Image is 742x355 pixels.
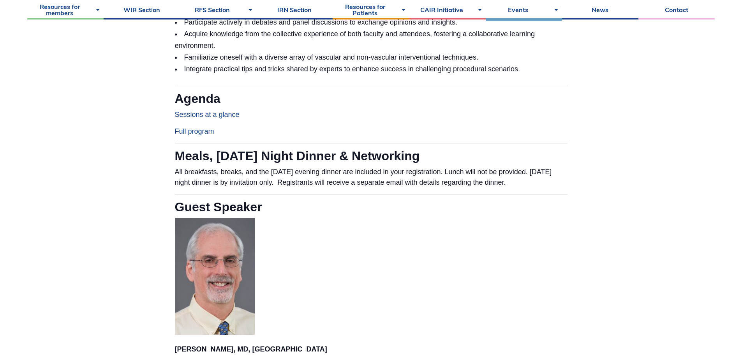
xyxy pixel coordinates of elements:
p: All breakfasts, breaks, and the [DATE] evening dinner are included in your registration. Lunch wi... [175,167,568,188]
span: Guest Speaker [175,200,262,214]
span: Meals, [DATE] Night Dinner & Networking [175,149,420,163]
li: Integrate practical tips and tricks shared by experts to enhance success in challenging procedura... [175,63,568,75]
strong: [PERSON_NAME], MD, [GEOGRAPHIC_DATA] [175,345,327,353]
li: Participate actively in debates and panel discussions to exchange opinions and insights. [175,16,568,28]
a: Sessions at a glance [175,111,240,118]
a: Full program [175,127,214,135]
li: Acquire knowledge from the collective experience of both faculty and attendees, fostering a colla... [175,28,568,51]
li: Familiarize oneself with a diverse array of vascular and non-vascular interventional techniques. [175,51,568,63]
span: Agenda [175,92,220,106]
